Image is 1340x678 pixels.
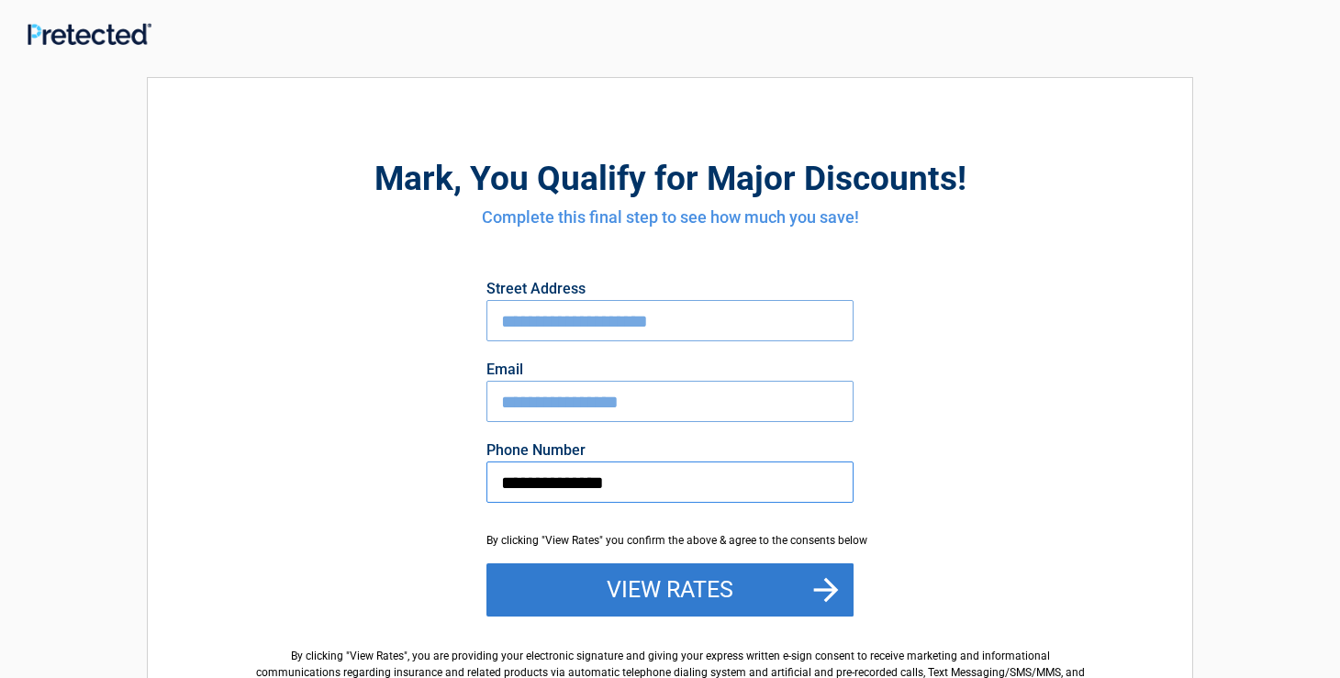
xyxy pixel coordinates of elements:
[249,156,1091,201] h2: , You Qualify for Major Discounts!
[249,206,1091,229] h4: Complete this final step to see how much you save!
[486,532,854,549] div: By clicking "View Rates" you confirm the above & agree to the consents below
[350,650,404,662] span: View Rates
[486,443,854,458] label: Phone Number
[374,159,453,198] span: Mark
[28,23,151,45] img: Main Logo
[486,282,854,296] label: Street Address
[486,362,854,377] label: Email
[486,563,854,617] button: View Rates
